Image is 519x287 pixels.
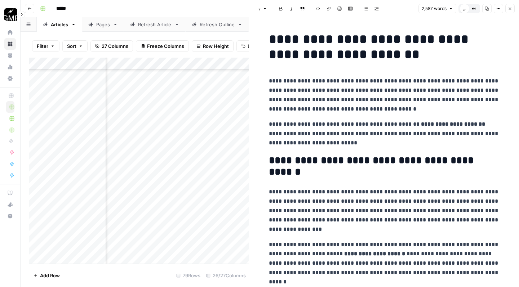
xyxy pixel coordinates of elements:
button: Workspace: Growth Marketing Pro [4,6,16,24]
button: Sort [62,40,88,52]
button: Filter [32,40,59,52]
span: 27 Columns [102,42,128,50]
a: Refresh Outline [186,17,249,32]
img: Growth Marketing Pro Logo [4,8,17,21]
span: Filter [37,42,48,50]
div: 26/27 Columns [203,270,249,281]
span: 2,587 words [422,5,447,12]
button: Undo [236,40,265,52]
a: Browse [4,38,16,50]
a: Articles [37,17,82,32]
button: What's new? [4,199,16,210]
span: Row Height [203,42,229,50]
div: Refresh Article [138,21,172,28]
button: Help + Support [4,210,16,222]
a: Refresh Article [124,17,186,32]
span: Add Row [40,272,60,279]
div: Refresh Outline [200,21,235,28]
span: Freeze Columns [147,42,184,50]
div: Articles [51,21,68,28]
span: Sort [67,42,76,50]
a: AirOps Academy [4,187,16,199]
div: 79 Rows [173,270,203,281]
a: Usage [4,61,16,73]
button: Add Row [29,270,64,281]
a: Pages [82,17,124,32]
a: Your Data [4,50,16,61]
button: Row Height [192,40,234,52]
a: Settings [4,73,16,84]
div: Pages [96,21,110,28]
button: Freeze Columns [136,40,189,52]
a: Home [4,27,16,38]
div: What's new? [5,199,15,210]
button: 27 Columns [90,40,133,52]
button: 2,587 words [418,4,456,13]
